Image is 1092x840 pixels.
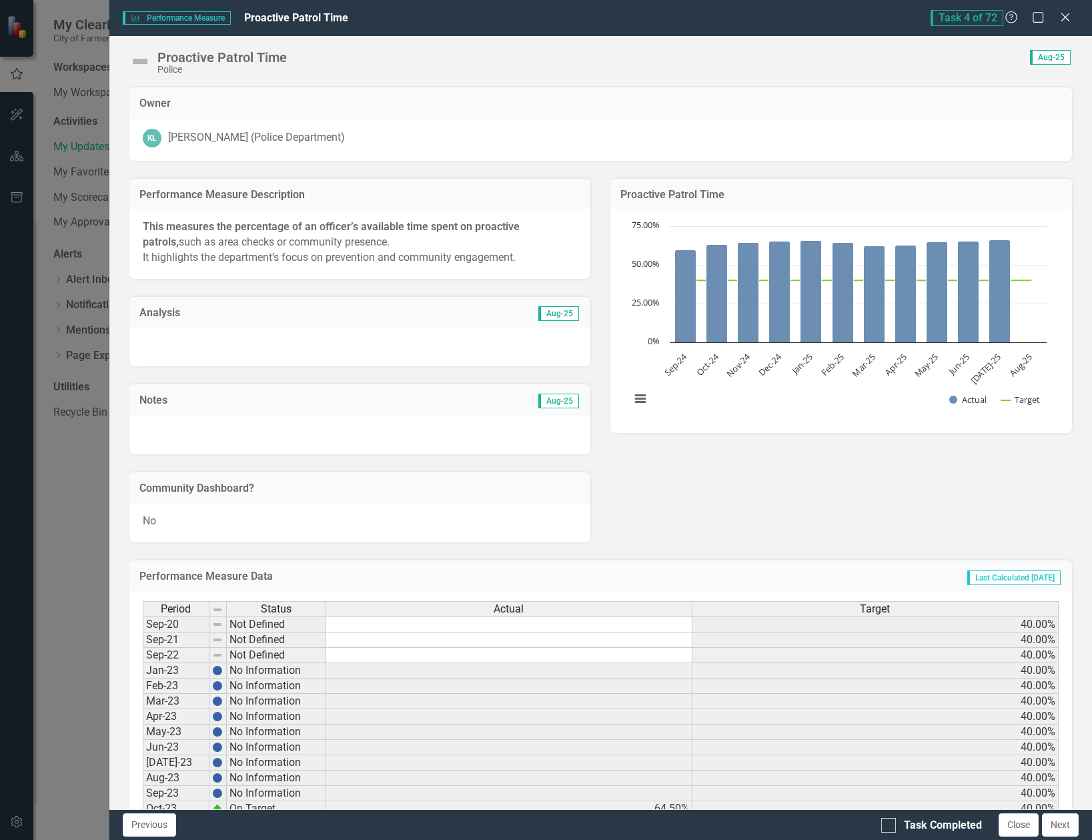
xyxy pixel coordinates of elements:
path: Sep-24, 59.6. Actual. [675,250,696,343]
text: Nov-24 [724,351,752,380]
td: Jan-23 [143,663,209,679]
div: Task Completed [904,818,982,833]
span: Period [161,603,191,615]
h3: Notes [139,394,316,406]
p: such as area checks or community presence. It highlights the department’s focus on prevention and... [143,220,578,266]
td: Apr-23 [143,709,209,725]
td: 40.00% [692,616,1059,633]
text: 25.00% [632,296,660,308]
button: Show Target [1001,394,1041,406]
text: Sep-24 [662,351,690,379]
path: Jan-25, 65.9. Actual. [800,241,822,343]
svg: Interactive chart [624,220,1053,420]
img: BgCOk07PiH71IgAAAABJRU5ErkJggg== [212,711,223,722]
img: BgCOk07PiH71IgAAAABJRU5ErkJggg== [212,742,223,753]
td: 40.00% [692,663,1059,679]
img: BgCOk07PiH71IgAAAABJRU5ErkJggg== [212,681,223,691]
td: Feb-23 [143,679,209,694]
div: Police [157,65,287,75]
td: Oct-23 [143,801,209,817]
text: 0% [648,335,660,347]
span: Status [261,603,292,615]
td: Not Defined [227,648,326,663]
img: BgCOk07PiH71IgAAAABJRU5ErkJggg== [212,727,223,737]
td: Sep-22 [143,648,209,663]
div: KL [143,129,161,147]
img: zOikAAAAAElFTkSuQmCC [212,803,223,814]
text: Aug-25 [1007,351,1035,379]
h3: Analysis [139,307,356,319]
text: Jan-25 [788,351,815,378]
img: 8DAGhfEEPCf229AAAAAElFTkSuQmCC [212,635,223,645]
td: 40.00% [692,740,1059,755]
path: May-25, 65.07. Actual. [927,242,948,343]
td: Sep-23 [143,786,209,801]
td: 40.00% [692,679,1059,694]
td: Mar-23 [143,694,209,709]
td: 40.00% [692,694,1059,709]
td: Sep-20 [143,616,209,633]
td: 64.50% [326,801,692,817]
td: [DATE]-23 [143,755,209,771]
td: 40.00% [692,648,1059,663]
td: 40.00% [692,725,1059,740]
text: Dec-24 [756,351,784,379]
td: On Target [227,801,326,817]
span: Performance Measure [123,11,231,25]
img: 8DAGhfEEPCf229AAAAAElFTkSuQmCC [212,650,223,661]
td: No Information [227,740,326,755]
text: Mar-25 [850,351,878,379]
span: Aug-25 [1030,50,1071,65]
span: Actual [494,603,524,615]
span: No [143,514,156,527]
path: Jul-25, 66.3. Actual. [989,240,1011,343]
h3: Proactive Patrol Time [620,189,1062,201]
td: Jun-23 [143,740,209,755]
strong: This measures the percentage of an officer’s available time spent on proactive patrols, [143,220,520,248]
text: 75.00% [632,219,660,231]
td: Sep-21 [143,633,209,648]
img: BgCOk07PiH71IgAAAABJRU5ErkJggg== [212,788,223,799]
td: 40.00% [692,755,1059,771]
path: Jun-25, 65.5. Actual. [958,242,979,343]
img: 8DAGhfEEPCf229AAAAAElFTkSuQmCC [212,619,223,630]
div: Proactive Patrol Time [157,50,287,65]
h3: Community Dashboard? [139,482,581,494]
g: Actual, series 1 of 2. Bar series with 12 bars. [675,226,1032,343]
div: [PERSON_NAME] (Police Department) [168,130,345,145]
td: Aug-23 [143,771,209,786]
td: No Information [227,755,326,771]
button: Next [1042,813,1079,837]
td: No Information [227,709,326,725]
td: No Information [227,679,326,694]
span: Task 4 of 72 [931,10,1003,26]
span: Proactive Patrol Time [244,11,348,24]
h3: Owner [139,97,1062,109]
text: 50.00% [632,258,660,270]
path: Dec-24, 65.5. Actual. [769,242,790,343]
h3: Performance Measure Description [139,189,581,201]
td: No Information [227,694,326,709]
td: No Information [227,663,326,679]
path: Feb-25, 64.5. Actual. [833,243,854,343]
span: Aug-25 [538,306,579,321]
text: Feb-25 [819,351,847,378]
td: May-23 [143,725,209,740]
td: Not Defined [227,633,326,648]
h3: Performance Measure Data [139,570,679,582]
text: Apr-25 [883,351,909,378]
span: Last Calculated [DATE] [967,570,1061,585]
button: View chart menu, Chart [631,390,650,408]
td: 40.00% [692,633,1059,648]
button: Close [999,813,1039,837]
button: Previous [123,813,176,837]
td: Not Defined [227,616,326,633]
img: BgCOk07PiH71IgAAAABJRU5ErkJggg== [212,665,223,676]
img: BgCOk07PiH71IgAAAABJRU5ErkJggg== [212,696,223,707]
img: 8DAGhfEEPCf229AAAAAElFTkSuQmCC [212,604,223,615]
td: 40.00% [692,786,1059,801]
span: Target [860,603,890,615]
td: No Information [227,725,326,740]
td: 40.00% [692,771,1059,786]
path: Mar-25, 62.18. Actual. [864,246,885,343]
